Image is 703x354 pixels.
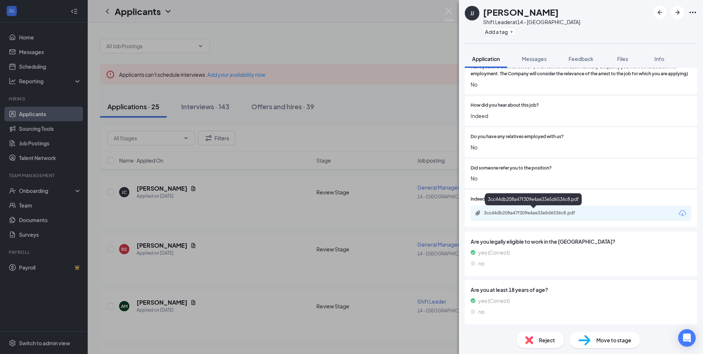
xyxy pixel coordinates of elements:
[483,18,580,26] div: Shift Leader at 14 - [GEOGRAPHIC_DATA]
[471,237,691,245] span: Are you legally eligible to work in the [GEOGRAPHIC_DATA]?
[596,336,631,344] span: Move to stage
[471,174,691,182] span: No
[522,56,547,62] span: Messages
[471,80,691,88] span: No
[484,210,586,216] div: 3cc44db208a47f309e4ae33e5d6536c8.pdf
[483,6,559,18] h1: [PERSON_NAME]
[472,56,500,62] span: Application
[569,56,593,62] span: Feedback
[688,8,697,17] svg: Ellipses
[485,193,582,205] div: 3cc44db208a47f309e4ae33e5d6536c8.pdf
[478,248,510,256] span: yes (Correct)
[478,297,510,305] span: yes (Correct)
[653,6,666,19] button: ArrowLeftNew
[471,133,564,140] span: Do you have any relatives employed with us?
[509,30,514,34] svg: Plus
[483,28,516,35] button: PlusAdd a tag
[478,259,484,267] span: no
[673,8,682,17] svg: ArrowRight
[470,9,474,17] div: JJ
[471,143,691,151] span: No
[475,210,481,216] svg: Paperclip
[478,308,484,316] span: no
[539,336,555,344] span: Reject
[671,6,684,19] button: ArrowRight
[471,286,691,294] span: Are you at least 18 years of age?
[471,165,552,172] span: Did someone refer you to the position?
[678,209,687,218] svg: Download
[655,8,664,17] svg: ArrowLeftNew
[471,64,691,77] span: Have you ever been arrested? (An arrest will not automatically disqualify you from consideration ...
[617,56,628,62] span: Files
[471,196,503,203] span: Indeed Resume
[471,102,539,109] span: How did you hear about this job?
[475,210,593,217] a: Paperclip3cc44db208a47f309e4ae33e5d6536c8.pdf
[654,56,664,62] span: Info
[678,329,696,347] div: Open Intercom Messenger
[471,112,691,120] span: Indeed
